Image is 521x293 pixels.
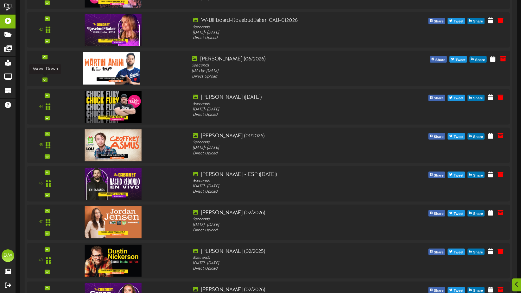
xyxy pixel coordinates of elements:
[193,217,384,222] div: 5 seconds
[472,210,484,217] span: Share
[85,129,142,161] img: 58ef4ca4-6eec-4b23-8ab5-b449a5631292.jpg
[193,266,384,271] div: Direct Upload
[193,30,384,35] div: [DATE] - [DATE]
[452,95,465,102] span: Tweet
[192,68,385,74] div: [DATE] - [DATE]
[39,181,43,186] div: 46
[432,249,445,256] span: Share
[83,52,140,84] img: 3df01ed8-f454-4cfb-b724-4b64ac58fe5e.jpg
[432,210,445,217] span: Share
[428,133,445,140] button: Share
[2,249,14,262] div: DM
[448,95,465,101] button: Tweet
[452,172,465,179] span: Tweet
[193,107,384,112] div: [DATE] - [DATE]
[193,189,384,195] div: Direct Upload
[85,245,142,277] img: c79348f9-a356-4439-bde4-9fea8a648dd6.jpg
[192,63,385,69] div: 5 seconds
[193,94,384,101] div: [PERSON_NAME] ([DATE])
[39,143,43,148] div: 45
[39,258,43,263] div: 48
[193,209,384,217] div: [PERSON_NAME] (02/2026)
[428,210,445,216] button: Share
[85,206,142,238] img: d4cc7d2b-90cf-46cb-a565-17aee4ae232e.jpg
[193,151,384,156] div: Direct Upload
[192,55,385,63] div: [PERSON_NAME] (06/2026)
[452,18,465,25] span: Tweet
[448,249,465,255] button: Tweet
[432,18,445,25] span: Share
[467,133,484,140] button: Share
[448,18,465,24] button: Tweet
[85,14,142,46] img: 417e23fa-ae06-4e10-9bfb-60cf42db6e00.jpg
[428,172,445,178] button: Share
[472,134,484,140] span: Share
[454,56,467,63] span: Tweet
[193,17,384,24] div: W-Billboard-RosebudBaker_CAB-012026
[432,134,445,140] span: Share
[193,228,384,233] div: Direct Upload
[85,168,142,200] img: 7812b34d-e581-4a5d-854c-dafe952fc8e1.jpg
[467,18,484,24] button: Share
[474,56,486,63] span: Share
[452,210,465,217] span: Tweet
[430,56,447,62] button: Share
[428,18,445,24] button: Share
[39,104,43,109] div: 44
[193,101,384,107] div: 5 seconds
[472,18,484,25] span: Share
[39,27,43,33] div: 42
[428,249,445,255] button: Share
[467,249,484,255] button: Share
[85,91,142,123] img: 3c1b690f-159e-44d2-bb5c-1bdffe63bde4.jpg
[448,133,465,140] button: Tweet
[470,56,487,62] button: Share
[434,56,447,63] span: Share
[193,112,384,118] div: Direct Upload
[449,56,467,62] button: Tweet
[192,74,385,80] div: Direct Upload
[193,178,384,184] div: 5 seconds
[193,145,384,151] div: [DATE] - [DATE]
[472,95,484,102] span: Share
[193,171,384,178] div: [PERSON_NAME] - ESP ([DATE])
[193,261,384,266] div: [DATE] - [DATE]
[39,220,43,225] div: 47
[432,95,445,102] span: Share
[428,95,445,101] button: Share
[452,134,465,140] span: Tweet
[193,248,384,255] div: [PERSON_NAME] (02/2025)
[467,172,484,178] button: Share
[193,140,384,145] div: 5 seconds
[467,210,484,216] button: Share
[452,249,465,256] span: Tweet
[448,172,465,178] button: Tweet
[448,210,465,216] button: Tweet
[193,24,384,30] div: 5 seconds
[467,95,484,101] button: Share
[37,65,41,71] div: 43
[193,222,384,228] div: [DATE] - [DATE]
[472,249,484,256] span: Share
[193,184,384,189] div: [DATE] - [DATE]
[472,172,484,179] span: Share
[193,133,384,140] div: [PERSON_NAME] (01/2026)
[193,255,384,261] div: 8 seconds
[432,172,445,179] span: Share
[193,35,384,41] div: Direct Upload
